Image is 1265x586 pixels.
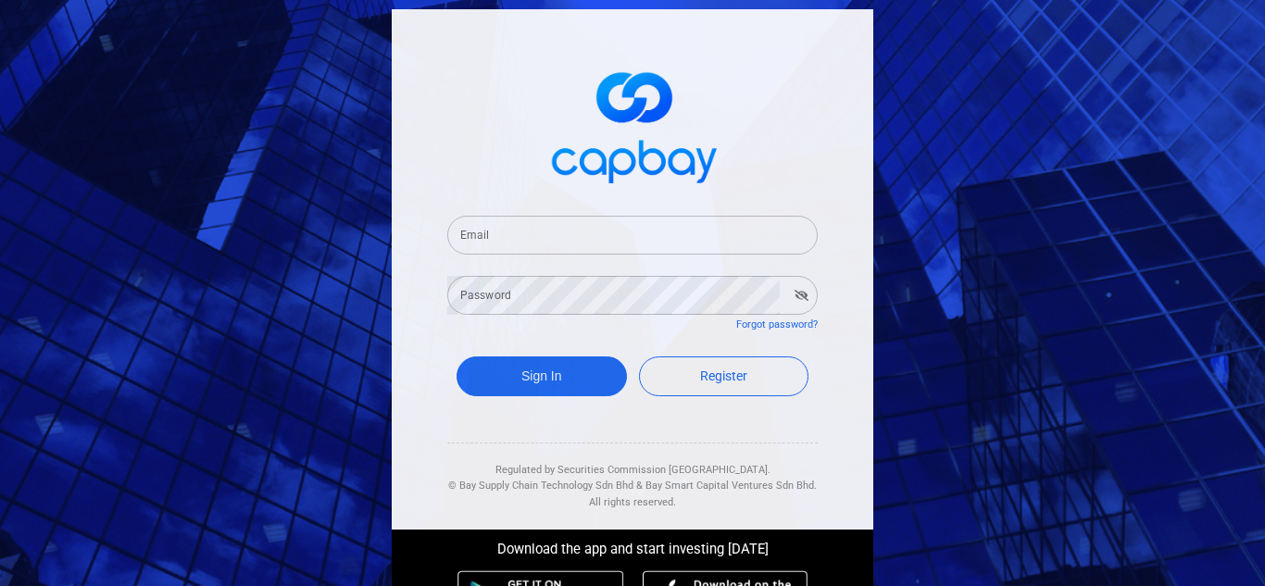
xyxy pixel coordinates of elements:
[645,480,817,492] span: Bay Smart Capital Ventures Sdn Bhd.
[639,356,809,396] a: Register
[457,356,627,396] button: Sign In
[700,368,747,383] span: Register
[378,530,887,561] div: Download the app and start investing [DATE]
[736,318,818,330] a: Forgot password?
[540,56,725,193] img: logo
[447,443,818,511] div: Regulated by Securities Commission [GEOGRAPHIC_DATA]. & All rights reserved.
[448,480,633,492] span: © Bay Supply Chain Technology Sdn Bhd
